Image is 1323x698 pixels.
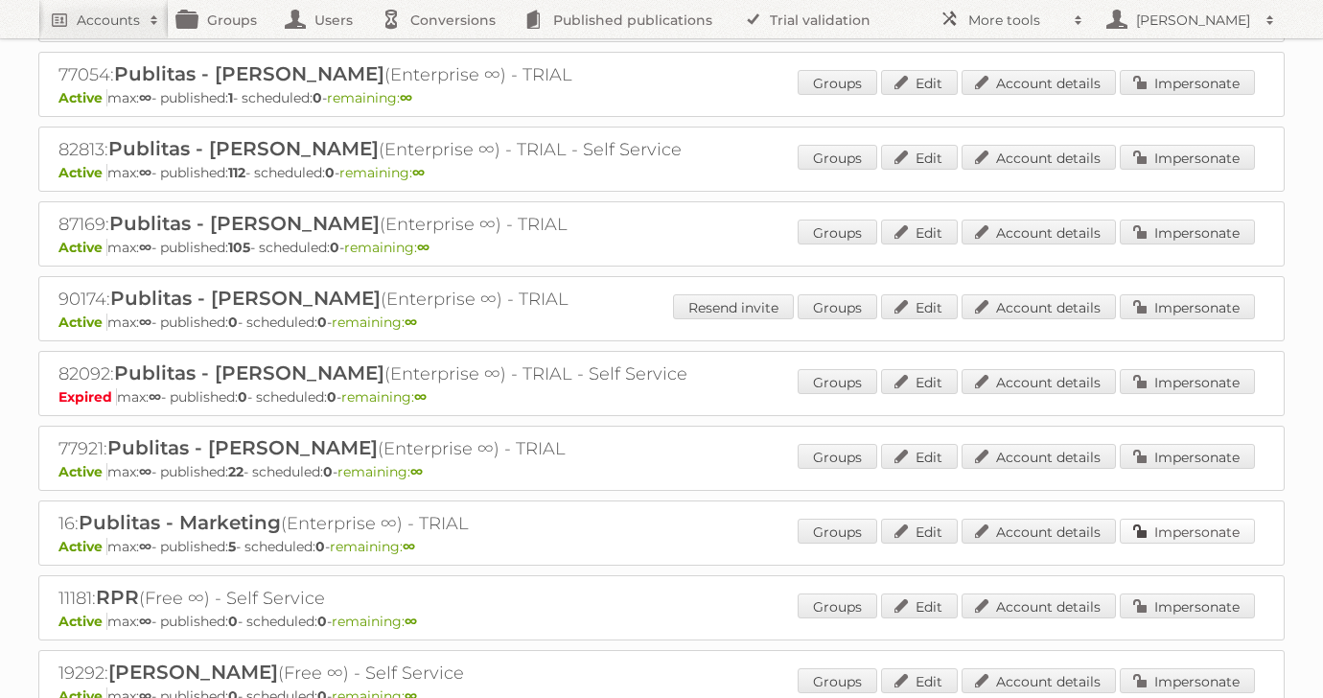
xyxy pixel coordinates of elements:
strong: ∞ [417,239,429,256]
strong: ∞ [139,613,151,630]
h2: 90174: (Enterprise ∞) - TRIAL [58,287,730,312]
h2: 16: (Enterprise ∞) - TRIAL [58,511,730,536]
h2: 77921: (Enterprise ∞) - TRIAL [58,436,730,461]
strong: ∞ [149,388,161,406]
strong: ∞ [139,164,151,181]
strong: 0 [228,613,238,630]
strong: ∞ [139,463,151,480]
a: Groups [798,444,877,469]
span: remaining: [344,239,429,256]
span: remaining: [332,314,417,331]
span: Expired [58,388,117,406]
span: Publitas - [PERSON_NAME] [114,361,384,384]
h2: 82813: (Enterprise ∞) - TRIAL - Self Service [58,137,730,162]
a: Groups [798,294,877,319]
p: max: - published: - scheduled: - [58,463,1265,480]
a: Resend invite [673,294,794,319]
strong: 0 [315,538,325,555]
strong: 105 [228,239,250,256]
a: Impersonate [1120,369,1255,394]
h2: 87169: (Enterprise ∞) - TRIAL [58,212,730,237]
a: Edit [881,294,958,319]
p: max: - published: - scheduled: - [58,314,1265,331]
span: Active [58,538,107,555]
a: Account details [962,593,1116,618]
a: Edit [881,145,958,170]
span: Publitas - [PERSON_NAME] [114,62,384,85]
span: Publitas - [PERSON_NAME] [107,436,378,459]
strong: 0 [317,314,327,331]
strong: 0 [228,314,238,331]
span: remaining: [332,613,417,630]
a: Groups [798,220,877,244]
a: Edit [881,593,958,618]
p: max: - published: - scheduled: - [58,239,1265,256]
a: Account details [962,70,1116,95]
a: Account details [962,444,1116,469]
strong: ∞ [405,314,417,331]
strong: 5 [228,538,236,555]
strong: 0 [238,388,247,406]
span: remaining: [330,538,415,555]
span: Publitas - [PERSON_NAME] [108,137,379,160]
a: Groups [798,593,877,618]
a: Edit [881,519,958,544]
a: Groups [798,70,877,95]
strong: ∞ [139,314,151,331]
span: remaining: [337,463,423,480]
a: Groups [798,369,877,394]
a: Edit [881,369,958,394]
h2: More tools [968,11,1064,30]
p: max: - published: - scheduled: - [58,388,1265,406]
a: Impersonate [1120,668,1255,693]
h2: [PERSON_NAME] [1131,11,1256,30]
a: Impersonate [1120,519,1255,544]
a: Account details [962,294,1116,319]
span: Publitas - [PERSON_NAME] [110,287,381,310]
strong: 0 [327,388,337,406]
a: Impersonate [1120,294,1255,319]
a: Account details [962,369,1116,394]
a: Account details [962,220,1116,244]
strong: 22 [228,463,244,480]
span: Active [58,613,107,630]
span: Active [58,463,107,480]
strong: ∞ [139,239,151,256]
span: remaining: [339,164,425,181]
a: Groups [798,145,877,170]
strong: 0 [325,164,335,181]
a: Groups [798,668,877,693]
span: RPR [96,586,139,609]
span: Publitas - Marketing [79,511,281,534]
a: Account details [962,145,1116,170]
a: Impersonate [1120,220,1255,244]
span: remaining: [327,89,412,106]
span: Active [58,89,107,106]
p: max: - published: - scheduled: - [58,164,1265,181]
strong: ∞ [405,613,417,630]
strong: 112 [228,164,245,181]
a: Impersonate [1120,593,1255,618]
strong: ∞ [139,89,151,106]
p: max: - published: - scheduled: - [58,613,1265,630]
strong: 1 [228,89,233,106]
a: Groups [798,519,877,544]
strong: ∞ [410,463,423,480]
span: [PERSON_NAME] [108,661,278,684]
a: Edit [881,70,958,95]
h2: Accounts [77,11,140,30]
p: max: - published: - scheduled: - [58,89,1265,106]
h2: 11181: (Free ∞) - Self Service [58,586,730,611]
a: Edit [881,220,958,244]
span: Active [58,164,107,181]
strong: 0 [313,89,322,106]
h2: 19292: (Free ∞) - Self Service [58,661,730,686]
p: max: - published: - scheduled: - [58,538,1265,555]
strong: ∞ [414,388,427,406]
span: Active [58,239,107,256]
span: remaining: [341,388,427,406]
a: Impersonate [1120,444,1255,469]
span: Publitas - [PERSON_NAME] [109,212,380,235]
a: Edit [881,444,958,469]
a: Account details [962,519,1116,544]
